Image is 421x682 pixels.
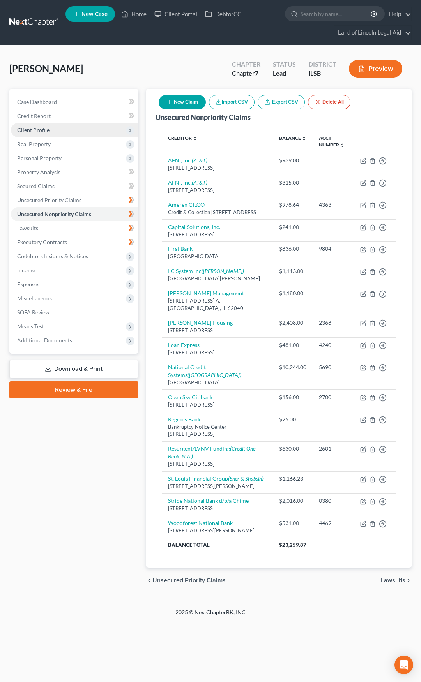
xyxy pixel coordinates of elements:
[168,253,267,260] div: [GEOGRAPHIC_DATA]
[193,136,197,141] i: unfold_more
[202,268,244,274] i: ([PERSON_NAME])
[308,60,336,69] div: District
[17,141,51,147] span: Real Property
[168,460,267,468] div: [STREET_ADDRESS]
[11,305,138,319] a: SOFA Review
[308,95,350,109] button: Delete All
[17,267,35,273] span: Income
[17,127,50,133] span: Client Profile
[168,319,233,326] a: [PERSON_NAME] Housing
[168,423,267,438] div: Bankruptcy Notice Center [STREET_ADDRESS]
[168,179,207,186] a: AFNI, Inc.(AT&T)
[17,253,88,259] span: Codebtors Insiders & Notices
[279,179,306,187] div: $315.00
[168,505,267,512] div: [STREET_ADDRESS]
[168,327,267,334] div: [STREET_ADDRESS]
[319,245,348,253] div: 9804
[394,656,413,674] div: Open Intercom Messenger
[17,211,91,217] span: Unsecured Nonpriority Claims
[273,60,296,69] div: Status
[17,197,81,203] span: Unsecured Priority Claims
[334,26,411,40] a: Land of Lincoln Legal Aid
[228,475,264,482] i: (Sher & Shabsin)
[279,445,306,453] div: $630.00
[319,363,348,371] div: 5690
[209,95,255,109] button: Import CSV
[11,95,138,109] a: Case Dashboard
[279,135,306,141] a: Balance unfold_more
[156,113,251,122] div: Unsecured Nonpriority Claims
[168,520,233,526] a: Woodforest National Bank
[381,577,412,583] button: Lawsuits chevron_right
[192,157,207,164] i: (AT&T)
[255,69,258,77] span: 7
[17,99,57,105] span: Case Dashboard
[168,157,207,164] a: AFNI, Inc.(AT&T)
[279,157,306,164] div: $939.00
[11,165,138,179] a: Property Analysis
[11,221,138,235] a: Lawsuits
[17,323,44,330] span: Means Test
[279,542,306,548] span: $23,259.87
[17,113,51,119] span: Credit Report
[11,235,138,249] a: Executory Contracts
[319,135,345,148] a: Acct Number unfold_more
[17,337,72,344] span: Additional Documents
[279,519,306,527] div: $531.00
[319,341,348,349] div: 4240
[168,349,267,356] div: [STREET_ADDRESS]
[162,538,273,552] th: Balance Total
[81,11,108,17] span: New Case
[168,290,244,296] a: [PERSON_NAME] Management
[279,223,306,231] div: $241.00
[279,475,306,483] div: $1,166.23
[279,319,306,327] div: $2,408.00
[146,577,152,583] i: chevron_left
[319,319,348,327] div: 2368
[17,169,60,175] span: Property Analysis
[152,577,226,583] span: Unsecured Priority Claims
[9,63,83,74] span: [PERSON_NAME]
[168,475,264,482] a: St. Louis Financial Group(Sher & Shabsin)
[168,268,244,274] a: I C System Inc([PERSON_NAME])
[168,275,267,282] div: [GEOGRAPHIC_DATA][PERSON_NAME]
[319,393,348,401] div: 2700
[168,224,220,230] a: Capital Solutions, Inc.
[17,225,38,231] span: Lawsuits
[17,239,67,245] span: Executory Contracts
[11,179,138,193] a: Secured Claims
[385,7,411,21] a: Help
[168,527,267,534] div: [STREET_ADDRESS][PERSON_NAME]
[279,289,306,297] div: $1,180.00
[17,183,55,189] span: Secured Claims
[168,231,267,238] div: [STREET_ADDRESS]
[168,135,197,141] a: Creditor unfold_more
[168,364,241,378] a: National Credit Systems([GEOGRAPHIC_DATA])
[9,381,138,398] a: Review & File
[150,7,201,21] a: Client Portal
[349,60,402,78] button: Preview
[319,497,348,505] div: 0380
[279,497,306,505] div: $2,016.00
[168,445,255,460] i: (Credit One Bank, N.A.)
[23,608,398,622] div: 2025 © NextChapterBK, INC
[279,267,306,275] div: $1,113.00
[168,379,267,386] div: [GEOGRAPHIC_DATA]
[168,245,193,252] a: First Bank
[168,342,200,348] a: Loan Express
[188,372,241,378] i: ([GEOGRAPHIC_DATA])
[11,193,138,207] a: Unsecured Priority Claims
[9,360,138,378] a: Download & Print
[340,143,345,148] i: unfold_more
[273,69,296,78] div: Lead
[308,69,336,78] div: ILSB
[168,497,249,504] a: Stride National Bank d/b/a Chime
[168,297,267,312] div: [STREET_ADDRESS] A, [GEOGRAPHIC_DATA], IL 62040
[301,7,372,21] input: Search by name...
[11,109,138,123] a: Credit Report
[17,309,50,315] span: SOFA Review
[117,7,150,21] a: Home
[405,577,412,583] i: chevron_right
[168,164,267,172] div: [STREET_ADDRESS]
[232,60,260,69] div: Chapter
